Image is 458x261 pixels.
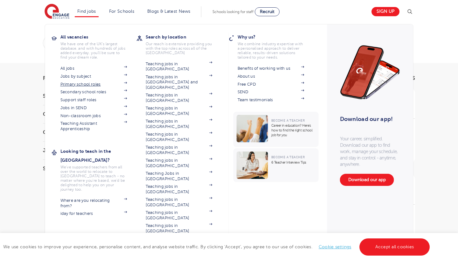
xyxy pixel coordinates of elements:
span: Become a Teacher [271,155,305,159]
h3: Search by location [146,32,222,41]
p: Career in education? Here’s how to find the right school job for you [271,123,316,138]
a: Teaching jobs in [GEOGRAPHIC_DATA] [146,197,212,208]
p: 6 Teacher Interview Tips [271,160,316,165]
a: Accept all cookies [359,238,430,256]
a: Why us?We combine industry expertise with a personalised approach to deliver reliable, results-dr... [238,32,314,60]
p: We have one of the UK's largest database. and with hundreds of jobs added everyday. you'll be sur... [60,42,127,60]
a: Teaching jobs in [GEOGRAPHIC_DATA] [146,106,212,116]
h3: Sector [43,166,113,171]
h3: Start Date [43,94,113,99]
a: Teaching Assistant Apprenticeship [60,121,127,131]
a: Benefits of working with us [238,66,304,71]
a: All jobs [60,66,127,71]
a: Teaching jobs in [GEOGRAPHIC_DATA] [146,132,212,142]
a: Teaching jobs in [GEOGRAPHIC_DATA] [146,93,212,103]
p: We combine industry expertise with a personalised approach to deliver reliable, results-driven so... [238,42,304,60]
a: Teaching jobs in [GEOGRAPHIC_DATA] [146,158,212,168]
span: Become a Teacher [271,119,305,122]
a: Jobs in SEND [60,105,127,110]
a: Teaching jobs in [GEOGRAPHIC_DATA] [146,184,212,194]
a: Secondary school roles [60,89,127,95]
h3: Job Type [43,148,113,153]
a: Support staff roles [60,97,127,102]
a: Jobs by subject [60,74,127,79]
a: Teaching jobs in [GEOGRAPHIC_DATA] [146,210,212,221]
a: Free CPD [238,82,304,87]
a: Teaching jobs in [GEOGRAPHIC_DATA] and [GEOGRAPHIC_DATA] [146,74,212,90]
p: Our reach is extensive providing you with the top roles across all of the [GEOGRAPHIC_DATA] [146,42,212,55]
h3: Why us? [238,32,314,41]
a: Where are you relocating from? [60,198,127,208]
a: Team testimonials [238,97,304,102]
a: SEND [238,89,304,95]
a: Recruit [255,7,280,16]
a: Teaching Jobs in [GEOGRAPHIC_DATA] [146,171,212,181]
a: Blogs & Latest News [147,9,191,14]
div: Submit [43,36,345,50]
a: About us [238,74,304,79]
a: Download our app [340,174,394,186]
h3: City [43,130,113,135]
a: For Schools [109,9,134,14]
h3: County [43,112,113,117]
h3: All vacancies [60,32,137,41]
span: Recruit [260,9,274,14]
a: Search by locationOur reach is extensive providing you with the top roles across all of the [GEOG... [146,32,222,55]
a: Teaching jobs in [GEOGRAPHIC_DATA] [146,145,212,155]
h3: Download our app! [340,112,398,126]
a: Sign up [371,7,399,16]
a: Primary school roles [60,82,127,87]
a: Teaching jobs in [GEOGRAPHIC_DATA] [146,223,212,234]
a: Teaching jobs in [GEOGRAPHIC_DATA] [146,61,212,72]
a: Cookie settings [319,244,351,249]
a: Find jobs [77,9,96,14]
a: All vacanciesWe have one of the UK's largest database. and with hundreds of jobs added everyday. ... [60,32,137,60]
a: Non-classroom jobs [60,113,127,118]
span: Filters [43,76,62,81]
a: Become a TeacherCareer in education? Here’s how to find the right school job for you [233,112,320,147]
a: iday for teachers [60,211,127,216]
p: We've supported teachers from all over the world to relocate to [GEOGRAPHIC_DATA] to teach - no m... [60,165,127,192]
p: Your career, simplified. Download our app to find work, manage your schedule, and stay in control... [340,136,400,167]
img: Engage Education [45,4,69,20]
h3: Looking to teach in the [GEOGRAPHIC_DATA]? [60,147,137,165]
a: Teaching jobs in [GEOGRAPHIC_DATA] [146,119,212,129]
span: Schools looking for staff [212,10,253,14]
span: We use cookies to improve your experience, personalise content, and analyse website traffic. By c... [3,244,431,249]
a: Become a Teacher6 Teacher Interview Tips [233,148,320,182]
a: Looking to teach in the [GEOGRAPHIC_DATA]?We've supported teachers from all over the world to rel... [60,147,137,192]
